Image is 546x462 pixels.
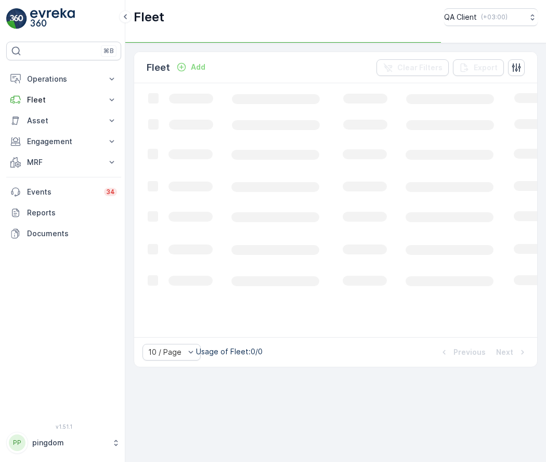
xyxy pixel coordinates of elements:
[453,347,486,357] p: Previous
[6,8,27,29] img: logo
[6,432,121,454] button: PPpingdom
[27,208,117,218] p: Reports
[103,47,114,55] p: ⌘B
[495,346,529,358] button: Next
[6,110,121,131] button: Asset
[444,12,477,22] p: QA Client
[30,8,75,29] img: logo_light-DOdMpM7g.png
[6,223,121,244] a: Documents
[376,59,449,76] button: Clear Filters
[6,69,121,89] button: Operations
[32,438,107,448] p: pingdom
[27,74,100,84] p: Operations
[397,62,443,73] p: Clear Filters
[27,95,100,105] p: Fleet
[196,346,263,357] p: Usage of Fleet : 0/0
[134,9,164,25] p: Fleet
[6,423,121,430] span: v 1.51.1
[191,62,205,72] p: Add
[147,60,170,75] p: Fleet
[453,59,504,76] button: Export
[6,131,121,152] button: Engagement
[496,347,513,357] p: Next
[444,8,538,26] button: QA Client(+03:00)
[106,188,115,196] p: 34
[27,115,100,126] p: Asset
[172,61,210,73] button: Add
[27,157,100,168] p: MRF
[6,202,121,223] a: Reports
[438,346,487,358] button: Previous
[481,13,508,21] p: ( +03:00 )
[27,187,98,197] p: Events
[27,228,117,239] p: Documents
[27,136,100,147] p: Engagement
[9,434,25,451] div: PP
[6,89,121,110] button: Fleet
[6,152,121,173] button: MRF
[6,182,121,202] a: Events34
[474,62,498,73] p: Export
